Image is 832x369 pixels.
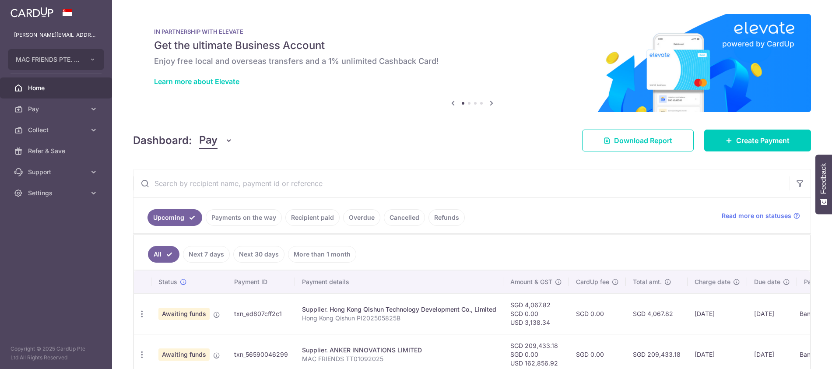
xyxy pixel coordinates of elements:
[199,132,218,149] span: Pay
[154,39,790,53] h5: Get the ultimate Business Account
[28,84,86,92] span: Home
[302,305,496,314] div: Supplier. Hong Kong Qishun Technology Development Co., Limited
[154,77,239,86] a: Learn more about Elevate
[285,209,340,226] a: Recipient paid
[28,168,86,176] span: Support
[183,246,230,263] a: Next 7 days
[147,209,202,226] a: Upcoming
[820,163,828,194] span: Feedback
[510,278,552,286] span: Amount & GST
[133,169,790,197] input: Search by recipient name, payment id or reference
[227,293,295,334] td: txn_ed807cff2c1
[199,132,233,149] button: Pay
[133,133,192,148] h4: Dashboard:
[503,293,569,334] td: SGD 4,067.82 SGD 0.00 USD 3,138.34
[688,293,747,334] td: [DATE]
[154,56,790,67] h6: Enjoy free local and overseas transfers and a 1% unlimited Cashback Card!
[11,7,53,18] img: CardUp
[815,155,832,214] button: Feedback - Show survey
[704,130,811,151] a: Create Payment
[695,278,730,286] span: Charge date
[582,130,694,151] a: Download Report
[133,14,811,112] img: Renovation banner
[8,49,104,70] button: MAC FRIENDS PTE. LTD.
[206,209,282,226] a: Payments on the way
[722,211,800,220] a: Read more on statuses
[626,293,688,334] td: SGD 4,067.82
[28,189,86,197] span: Settings
[302,355,496,363] p: MAC FRIENDS TT01092025
[288,246,356,263] a: More than 1 month
[614,135,672,146] span: Download Report
[569,293,626,334] td: SGD 0.00
[28,126,86,134] span: Collect
[16,55,81,64] span: MAC FRIENDS PTE. LTD.
[295,271,503,293] th: Payment details
[154,28,790,35] p: IN PARTNERSHIP WITH ELEVATE
[227,271,295,293] th: Payment ID
[302,314,496,323] p: Hong Kong Qishun PI202505825B
[158,308,210,320] span: Awaiting funds
[633,278,662,286] span: Total amt.
[722,211,791,220] span: Read more on statuses
[754,278,780,286] span: Due date
[428,209,465,226] a: Refunds
[302,346,496,355] div: Supplier. ANKER INNOVATIONS LIMITED
[233,246,284,263] a: Next 30 days
[158,278,177,286] span: Status
[28,105,86,113] span: Pay
[148,246,179,263] a: All
[343,209,380,226] a: Overdue
[28,147,86,155] span: Refer & Save
[576,278,609,286] span: CardUp fee
[14,31,98,39] p: [PERSON_NAME][EMAIL_ADDRESS][DOMAIN_NAME]
[158,348,210,361] span: Awaiting funds
[736,135,790,146] span: Create Payment
[747,293,797,334] td: [DATE]
[384,209,425,226] a: Cancelled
